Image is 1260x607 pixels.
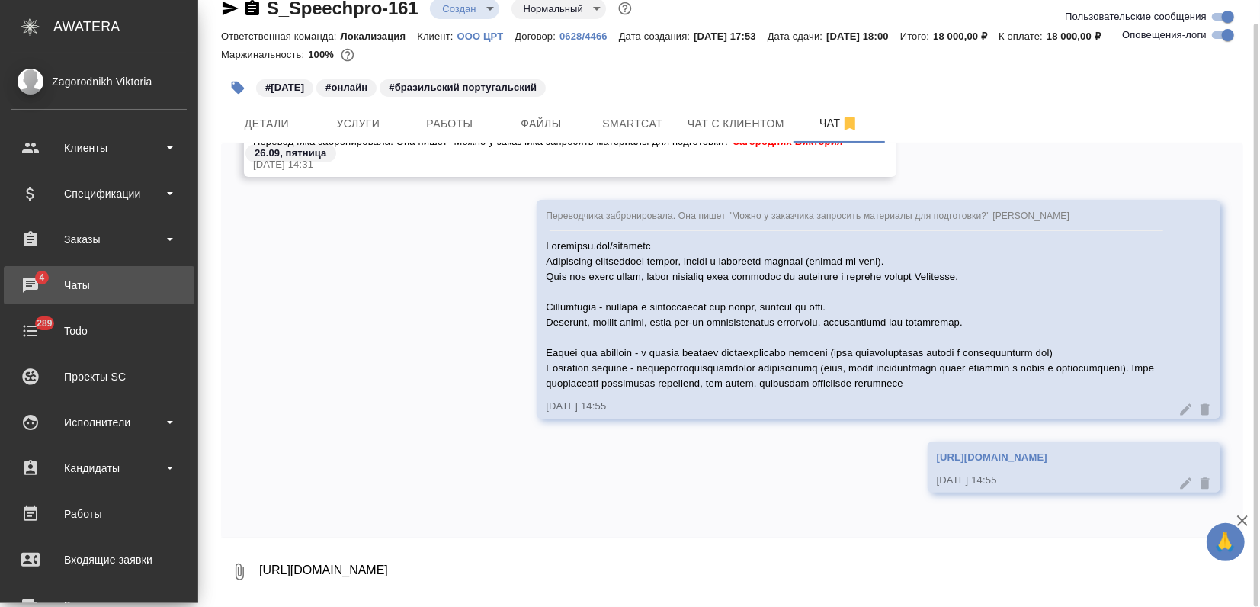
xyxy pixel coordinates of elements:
div: Заказы [11,228,187,251]
p: 100% [308,49,338,60]
span: 4 [30,270,53,285]
div: Todo [11,320,187,342]
a: 4Чаты [4,266,194,304]
p: [DATE] 18:00 [826,31,900,42]
a: [URL][DOMAIN_NAME] [937,451,1047,463]
button: 0.00 RUB; [338,45,357,65]
a: Проекты SC [4,358,194,396]
div: Работы [11,503,187,525]
button: Создан [438,2,480,15]
span: Smartcat [596,114,669,133]
div: Проекты SC [11,365,187,388]
div: Входящие заявки [11,548,187,571]
div: Исполнители [11,411,187,434]
span: 02.10.2025 [255,80,315,93]
p: Маржинальность: [221,49,308,60]
span: бразильский португальский [378,80,547,93]
p: 0628/4466 [559,31,619,42]
div: Клиенты [11,136,187,159]
p: #онлайн [325,80,367,95]
button: 🙏 [1207,523,1245,561]
div: Кандидаты [11,457,187,480]
p: [DATE] 17:53 [694,31,768,42]
p: #бразильский португальский [389,80,537,95]
p: Ответственная команда: [221,31,341,42]
span: Услуги [322,114,395,133]
div: [DATE] 14:55 [546,399,1167,414]
span: Loremipsu.dol/sitametc Adipiscing elitseddoei tempor, incidi u laboreetd magnaal (enimad mi veni)... [546,240,1157,389]
a: 289Todo [4,312,194,350]
span: Переводчика забронировала. Она пишет "Можно у заказчика запросить материалы для подготовки?" [PER... [546,210,1069,221]
p: 26.09, пятница [255,146,327,161]
a: OOO ЦРТ [457,29,515,42]
p: К оплате: [999,31,1047,42]
svg: Отписаться [841,114,859,133]
div: AWATERA [53,11,198,42]
div: Чаты [11,274,187,297]
p: Договор: [515,31,559,42]
span: Чат [803,114,876,133]
span: Файлы [505,114,578,133]
p: OOO ЦРТ [457,31,515,42]
div: Спецификации [11,182,187,205]
p: 18 000,00 ₽ [933,31,999,42]
div: [DATE] 14:55 [937,473,1167,488]
a: 0628/4466 [559,29,619,42]
p: #[DATE] [265,80,304,95]
span: 289 [27,316,62,331]
p: Клиент: [417,31,457,42]
button: Добавить тэг [221,71,255,104]
a: Работы [4,495,194,533]
p: 18 000,00 ₽ [1047,31,1112,42]
span: 🙏 [1213,526,1239,558]
div: Zagorodnikh Viktoria [11,73,187,90]
span: Детали [230,114,303,133]
span: Работы [413,114,486,133]
span: Пользовательские сообщения [1065,9,1207,24]
span: Чат с клиентом [688,114,784,133]
p: Дата сдачи: [768,31,826,42]
a: Входящие заявки [4,541,194,579]
p: Итого: [900,31,933,42]
p: Локализация [341,31,418,42]
button: Нормальный [519,2,588,15]
span: Оповещения-логи [1122,27,1207,43]
span: онлайн [315,80,378,93]
p: Дата создания: [619,31,694,42]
